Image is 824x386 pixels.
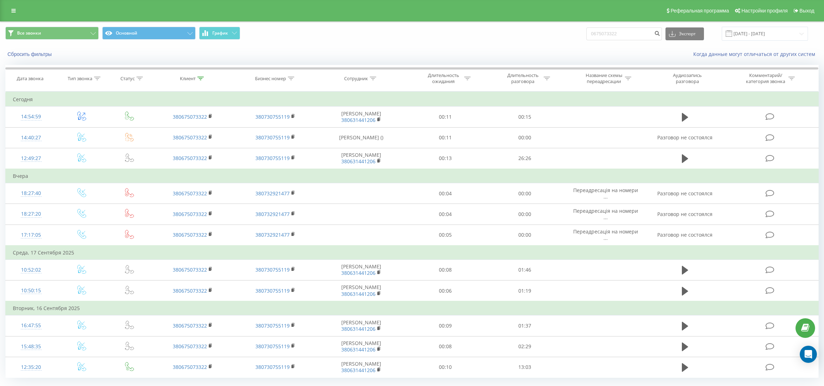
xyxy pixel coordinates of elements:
[317,107,406,127] td: [PERSON_NAME]
[173,322,207,329] a: 380675073322
[485,336,564,357] td: 02:29
[199,27,240,40] button: График
[317,315,406,336] td: [PERSON_NAME]
[341,346,375,353] a: 380631441206
[6,92,819,107] td: Сегодня
[657,211,712,217] span: Разговор не состоялся
[485,127,564,148] td: 00:00
[5,27,99,40] button: Все звонки
[693,51,819,57] a: Когда данные могут отличаться от других систем
[745,72,787,84] div: Комментарий/категория звонка
[173,113,207,120] a: 380675073322
[657,231,712,238] span: Разговор не состоялся
[255,155,290,161] a: 380730755119
[405,225,485,246] td: 00:05
[255,322,290,329] a: 380730755119
[173,134,207,141] a: 380675073322
[6,169,819,183] td: Вчера
[13,151,49,165] div: 12:49:27
[405,183,485,204] td: 00:04
[665,27,704,40] button: Экспорт
[255,343,290,350] a: 380730755119
[405,107,485,127] td: 00:11
[585,72,623,84] div: Название схемы переадресации
[657,134,712,141] span: Разговор не состоялся
[573,228,638,241] span: Переадресація на номери ...
[173,211,207,217] a: 380675073322
[341,158,375,165] a: 380631441206
[255,113,290,120] a: 380730755119
[173,287,207,294] a: 380675073322
[180,76,196,82] div: Клиент
[13,340,49,354] div: 15:48:35
[664,72,710,84] div: Аудиозапись разговора
[485,204,564,225] td: 00:00
[13,284,49,298] div: 10:50:15
[485,148,564,169] td: 26:26
[485,225,564,246] td: 00:00
[405,336,485,357] td: 00:08
[485,183,564,204] td: 00:00
[586,27,662,40] input: Поиск по номеру
[13,228,49,242] div: 17:17:05
[255,287,290,294] a: 380730755119
[405,259,485,280] td: 00:08
[255,211,290,217] a: 380732921477
[102,27,196,40] button: Основной
[341,367,375,374] a: 380631441206
[255,231,290,238] a: 380732921477
[317,357,406,377] td: [PERSON_NAME]
[6,301,819,315] td: Вторник, 16 Сентября 2025
[255,76,286,82] div: Бизнес номер
[405,148,485,169] td: 00:13
[173,155,207,161] a: 380675073322
[255,364,290,370] a: 380730755119
[485,107,564,127] td: 00:15
[173,266,207,273] a: 380675073322
[13,360,49,374] div: 12:35:20
[13,207,49,221] div: 18:27:20
[485,259,564,280] td: 01:46
[799,8,814,14] span: Выход
[173,190,207,197] a: 380675073322
[173,364,207,370] a: 380675073322
[13,186,49,200] div: 18:27:40
[317,127,406,148] td: [PERSON_NAME] ()
[6,246,819,260] td: Среда, 17 Сентября 2025
[17,30,41,36] span: Все звонки
[657,190,712,197] span: Разговор не состоялся
[255,190,290,197] a: 380732921477
[405,315,485,336] td: 00:09
[212,31,228,36] span: График
[573,187,638,200] span: Переадресація на номери ...
[13,263,49,277] div: 10:52:02
[68,76,92,82] div: Тип звонка
[344,76,368,82] div: Сотрудник
[13,319,49,333] div: 16:47:55
[17,76,43,82] div: Дата звонка
[485,357,564,377] td: 13:03
[504,72,542,84] div: Длительность разговора
[741,8,788,14] span: Настройки профиля
[405,127,485,148] td: 00:11
[317,336,406,357] td: [PERSON_NAME]
[341,290,375,297] a: 380631441206
[317,259,406,280] td: [PERSON_NAME]
[424,72,462,84] div: Длительность ожидания
[670,8,729,14] span: Реферальная программа
[5,51,55,57] button: Сбросить фильтры
[800,346,817,363] div: Open Intercom Messenger
[173,343,207,350] a: 380675073322
[13,110,49,124] div: 14:54:59
[341,269,375,276] a: 380631441206
[573,207,638,221] span: Переадресація на номери ...
[120,76,135,82] div: Статус
[255,134,290,141] a: 380730755119
[405,357,485,377] td: 00:10
[255,266,290,273] a: 380730755119
[13,131,49,145] div: 14:40:27
[341,117,375,123] a: 380631441206
[317,148,406,169] td: [PERSON_NAME]
[405,204,485,225] td: 00:04
[317,281,406,302] td: [PERSON_NAME]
